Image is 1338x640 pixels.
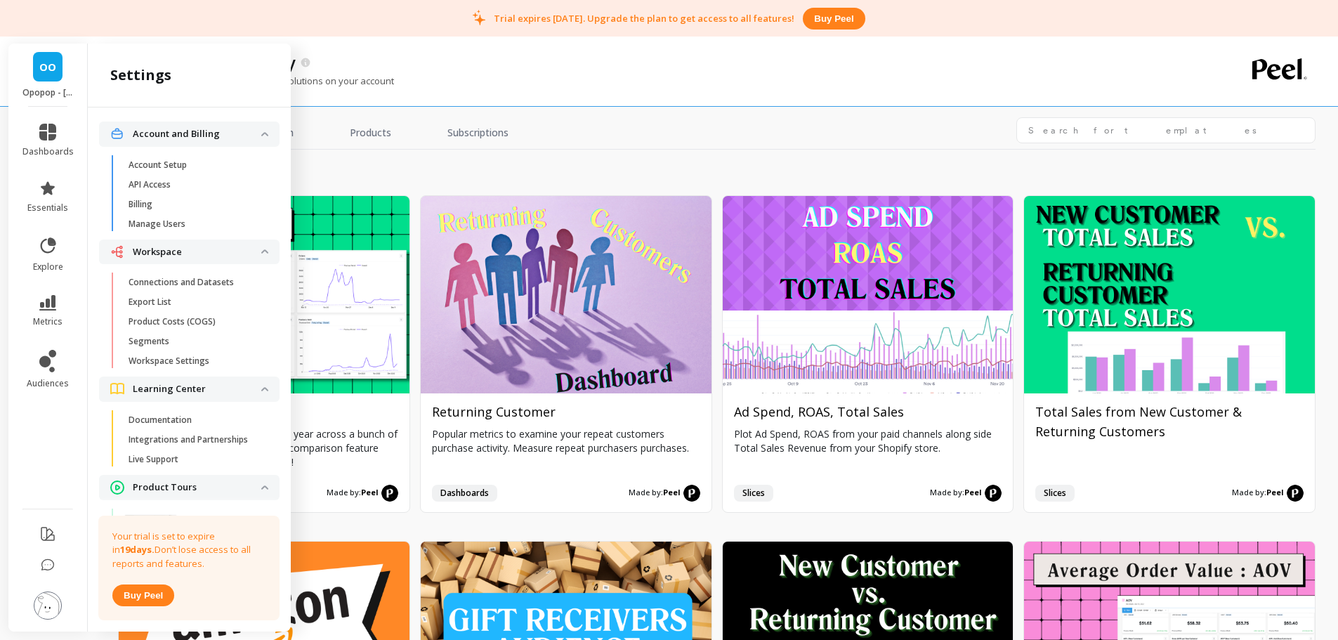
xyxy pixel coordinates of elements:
[133,245,261,259] p: Workspace
[118,117,525,150] nav: Tabs
[129,414,192,426] p: Documentation
[129,296,171,308] p: Export List
[110,245,124,259] img: navigation item icon
[333,117,408,150] a: Products
[112,530,265,571] p: Your trial is set to expire in Don’t lose access to all reports and features.
[129,159,187,171] p: Account Setup
[261,132,268,136] img: down caret icon
[110,481,124,495] img: navigation item icon
[431,117,525,150] a: Subscriptions
[184,619,261,630] p: Creating Audiences
[120,543,155,556] strong: 19 days.
[129,199,152,210] p: Billing
[27,378,69,389] span: audiences
[261,485,268,490] img: down caret icon
[129,277,234,288] p: Connections and Datasets
[39,59,56,75] span: OO
[129,218,185,230] p: Manage Users
[34,592,62,620] img: profile picture
[110,383,124,395] img: navigation item icon
[129,355,209,367] p: Workspace Settings
[129,179,171,190] p: API Access
[118,164,1316,183] h2: growth
[129,434,248,445] p: Integrations and Partnerships
[33,261,63,273] span: explore
[494,12,794,25] p: Trial expires [DATE]. Upgrade the plan to get access to all features!
[261,387,268,391] img: down caret icon
[133,481,261,495] p: Product Tours
[33,316,63,327] span: metrics
[112,585,174,606] button: Buy peel
[1016,117,1316,143] input: Search for templates
[110,65,171,85] h2: settings
[22,146,74,157] span: dashboards
[133,382,261,396] p: Learning Center
[27,202,68,214] span: essentials
[129,454,178,465] p: Live Support
[129,336,169,347] p: Segments
[261,249,268,254] img: down caret icon
[110,127,124,141] img: navigation item icon
[133,127,261,141] p: Account and Billing
[22,87,74,98] p: Opopop - opopopshop.myshopify.com
[803,8,865,30] button: Buy peel
[129,316,216,327] p: Product Costs (COGS)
